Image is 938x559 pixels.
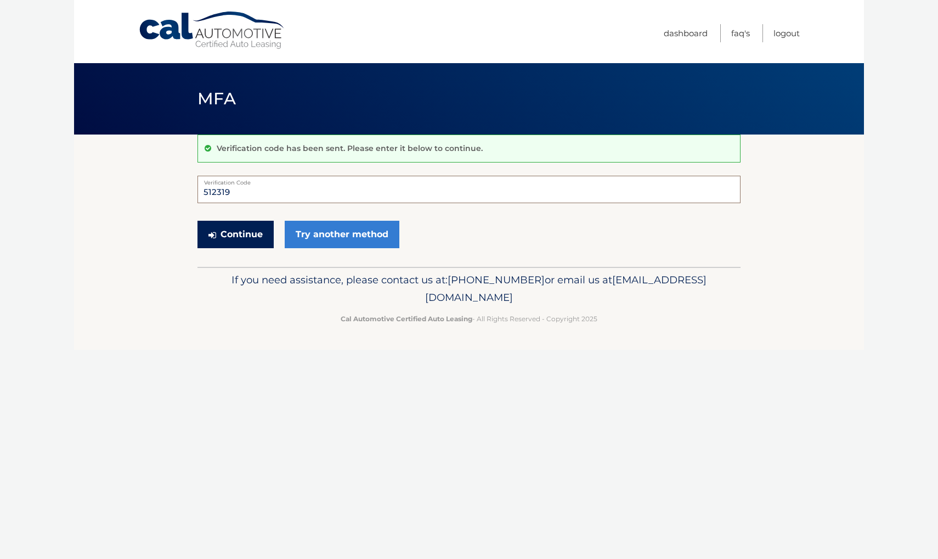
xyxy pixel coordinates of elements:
a: Dashboard [664,24,708,42]
p: If you need assistance, please contact us at: or email us at [205,271,733,306]
span: [EMAIL_ADDRESS][DOMAIN_NAME] [425,273,707,304]
span: [PHONE_NUMBER] [448,273,545,286]
a: FAQ's [731,24,750,42]
strong: Cal Automotive Certified Auto Leasing [341,315,472,323]
button: Continue [197,221,274,248]
p: - All Rights Reserved - Copyright 2025 [205,313,733,325]
a: Try another method [285,221,399,248]
a: Logout [773,24,800,42]
p: Verification code has been sent. Please enter it below to continue. [217,143,483,153]
label: Verification Code [197,176,741,185]
input: Verification Code [197,176,741,203]
a: Cal Automotive [138,11,286,50]
span: MFA [197,88,236,109]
